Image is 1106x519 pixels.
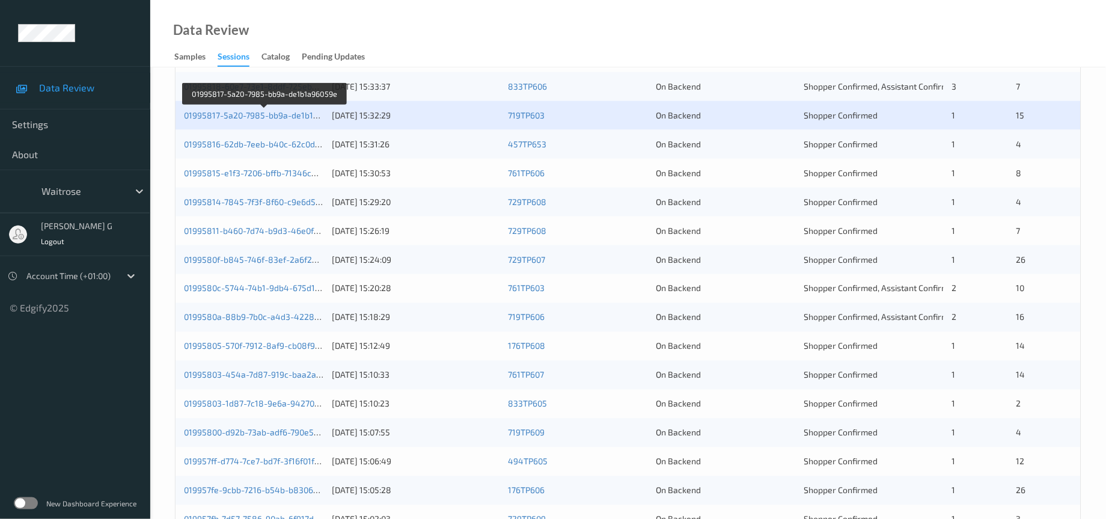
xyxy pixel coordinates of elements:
[656,398,795,410] div: On Backend
[1016,312,1025,322] span: 16
[1016,139,1022,149] span: 4
[1016,456,1025,467] span: 12
[184,139,345,149] a: 01995816-62db-7eeb-b40c-62c0d12957ef
[184,399,344,409] a: 01995803-1d87-7c18-9e6a-942701eee1bf
[1016,370,1025,380] span: 14
[656,109,795,121] div: On Backend
[508,312,545,322] a: 719TP606
[332,167,500,179] div: [DATE] 15:30:53
[332,225,500,237] div: [DATE] 15:26:19
[508,341,545,351] a: 176TP608
[332,196,500,208] div: [DATE] 15:29:20
[174,49,218,66] a: Samples
[804,428,878,438] span: Shopper Confirmed
[508,428,545,438] a: 719TP609
[261,49,302,66] a: Catalog
[508,485,545,496] a: 176TP606
[656,283,795,295] div: On Backend
[508,110,545,120] a: 719TP603
[508,399,547,409] a: 833TP605
[184,485,341,496] a: 019957fe-9cbb-7216-b54b-b83061f1a4f5
[184,226,347,236] a: 01995811-b460-7d74-b9d3-46e0f4427f85
[184,456,333,467] a: 019957ff-d774-7ce7-bd7f-3f16f01f2318
[656,340,795,352] div: On Backend
[952,341,956,351] span: 1
[184,341,342,351] a: 01995805-570f-7912-8af9-cb08f93ec159
[1016,399,1021,409] span: 2
[332,109,500,121] div: [DATE] 15:32:29
[332,340,500,352] div: [DATE] 15:12:49
[656,225,795,237] div: On Backend
[508,168,545,178] a: 761TP606
[952,139,956,149] span: 1
[952,283,957,293] span: 2
[952,110,956,120] span: 1
[656,167,795,179] div: On Backend
[332,398,500,410] div: [DATE] 15:10:23
[804,81,971,91] span: Shopper Confirmed, Assistant Confirmed (2)
[804,456,878,467] span: Shopper Confirmed
[508,81,547,91] a: 833TP606
[508,226,546,236] a: 729TP608
[1016,283,1025,293] span: 10
[332,369,500,381] div: [DATE] 15:10:33
[804,485,878,496] span: Shopper Confirmed
[656,369,795,381] div: On Backend
[508,139,546,149] a: 457TP653
[332,456,500,468] div: [DATE] 15:06:49
[804,168,878,178] span: Shopper Confirmed
[804,370,878,380] span: Shopper Confirmed
[804,399,878,409] span: Shopper Confirmed
[804,341,878,351] span: Shopper Confirmed
[332,81,500,93] div: [DATE] 15:33:37
[952,81,957,91] span: 3
[656,485,795,497] div: On Backend
[1016,485,1026,496] span: 26
[173,24,249,36] div: Data Review
[656,456,795,468] div: On Backend
[952,226,956,236] span: 1
[218,49,261,67] a: Sessions
[952,312,957,322] span: 2
[1016,341,1025,351] span: 14
[332,283,500,295] div: [DATE] 15:20:28
[1016,428,1022,438] span: 4
[184,81,344,91] a: 01995818-60e7-73e1-8ddf-725ebaf934bd
[302,49,377,66] a: Pending Updates
[804,312,959,322] span: Shopper Confirmed, Assistant Confirmed
[508,283,545,293] a: 761TP603
[302,51,365,66] div: Pending Updates
[804,110,878,120] span: Shopper Confirmed
[804,283,959,293] span: Shopper Confirmed, Assistant Confirmed
[184,428,349,438] a: 01995800-d92b-73ab-adf6-790e52838ba0
[508,456,548,467] a: 494TP605
[218,51,249,67] div: Sessions
[184,312,352,322] a: 0199580a-88b9-7b0c-a4d3-4228125da906
[952,485,956,496] span: 1
[1016,254,1026,265] span: 26
[656,196,795,208] div: On Backend
[332,312,500,324] div: [DATE] 15:18:29
[332,485,500,497] div: [DATE] 15:05:28
[184,110,347,120] a: 01995817-5a20-7985-bb9a-de1b1a96059e
[184,168,341,178] a: 01995815-e1f3-7206-bffb-71346c89ab6e
[1016,110,1025,120] span: 15
[1016,226,1021,236] span: 7
[804,254,878,265] span: Shopper Confirmed
[952,254,956,265] span: 1
[656,138,795,150] div: On Backend
[508,254,545,265] a: 729TP607
[174,51,206,66] div: Samples
[184,370,348,380] a: 01995803-454a-7d87-919c-baa2af81478b
[656,427,795,439] div: On Backend
[804,139,878,149] span: Shopper Confirmed
[1016,197,1022,207] span: 4
[952,456,956,467] span: 1
[804,226,878,236] span: Shopper Confirmed
[332,254,500,266] div: [DATE] 15:24:09
[184,254,343,265] a: 0199580f-b845-746f-83ef-2a6f23dc0715
[952,428,956,438] span: 1
[1016,168,1022,178] span: 8
[184,197,345,207] a: 01995814-7845-7f3f-8f60-c9e6d54a8e75
[1016,81,1021,91] span: 7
